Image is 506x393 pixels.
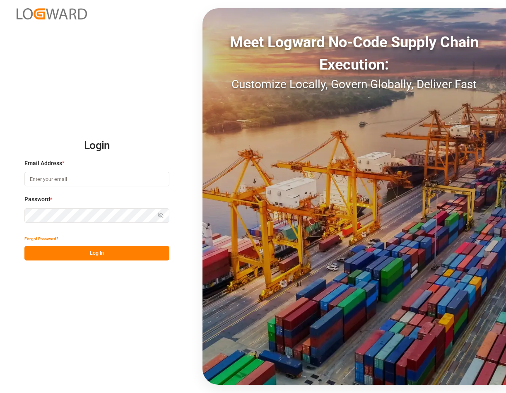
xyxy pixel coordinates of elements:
[24,172,169,186] input: Enter your email
[24,246,169,260] button: Log In
[17,8,87,19] img: Logward_new_orange.png
[24,133,169,159] h2: Login
[24,231,58,246] button: Forgot Password?
[202,31,506,76] div: Meet Logward No-Code Supply Chain Execution:
[24,159,62,168] span: Email Address
[24,195,50,204] span: Password
[202,76,506,93] div: Customize Locally, Govern Globally, Deliver Fast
